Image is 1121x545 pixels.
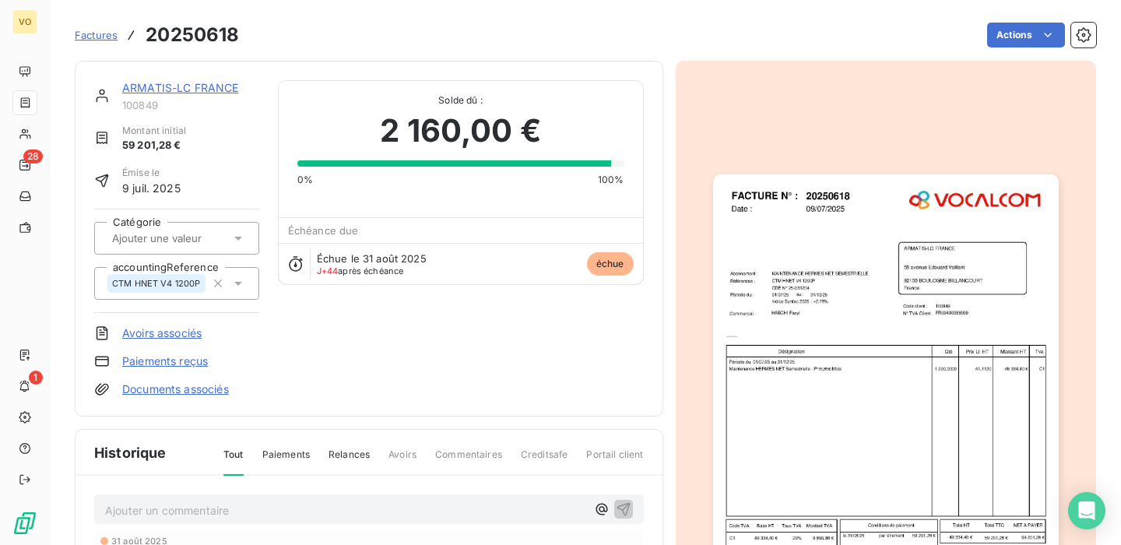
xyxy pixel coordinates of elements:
[297,173,313,187] span: 0%
[75,27,118,43] a: Factures
[380,107,541,154] span: 2 160,00 €
[12,511,37,536] img: Logo LeanPay
[223,448,244,476] span: Tout
[987,23,1065,47] button: Actions
[122,353,208,369] a: Paiements reçus
[122,81,239,94] a: ARMATIS-LC FRANCE
[521,448,568,474] span: Creditsafe
[262,448,310,474] span: Paiements
[122,180,181,196] span: 9 juil. 2025
[122,325,202,341] a: Avoirs associés
[146,21,239,49] h3: 20250618
[122,124,186,138] span: Montant initial
[288,224,359,237] span: Échéance due
[94,442,167,463] span: Historique
[23,149,43,163] span: 28
[317,252,427,265] span: Échue le 31 août 2025
[1068,492,1105,529] div: Open Intercom Messenger
[586,448,643,474] span: Portail client
[122,138,186,153] span: 59 201,28 €
[388,448,416,474] span: Avoirs
[329,448,370,474] span: Relances
[111,231,267,245] input: Ajouter une valeur
[29,371,43,385] span: 1
[122,99,259,111] span: 100849
[12,9,37,34] div: VO
[317,265,339,276] span: J+44
[317,266,404,276] span: après échéance
[122,166,181,180] span: Émise le
[598,173,624,187] span: 100%
[435,448,502,474] span: Commentaires
[587,252,634,276] span: échue
[75,29,118,41] span: Factures
[122,381,229,397] a: Documents associés
[112,279,201,288] span: CTM HNET V4 1200P
[297,93,624,107] span: Solde dû :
